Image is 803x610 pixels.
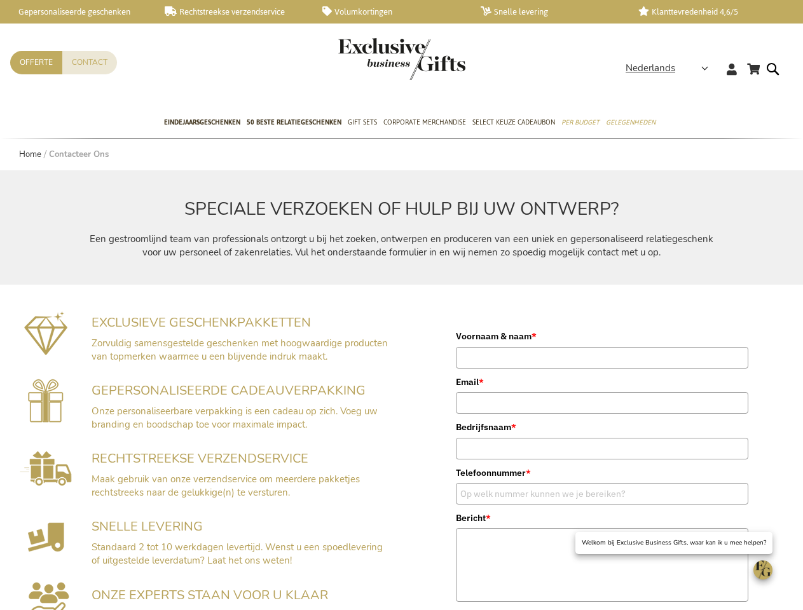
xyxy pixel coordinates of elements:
span: SNELLE LEVERING [92,518,203,535]
strong: Contacteer Ons [49,149,109,160]
span: ONZE EXPERTS STAAN VOOR U KLAAR [92,586,328,604]
label: Bericht [456,511,748,525]
span: 50 beste relatiegeschenken [247,116,341,129]
label: Voornaam & naam [456,329,748,343]
p: Een gestroomlijnd team van professionals ontzorgt u bij het zoeken, ontwerpen en produceren van e... [80,233,722,260]
span: Select Keuze Cadeaubon [472,116,555,129]
h2: SPECIALE VERZOEKEN OF HULP BIJ UW ONTWERP? [80,200,722,219]
span: Zorvuldig samensgestelde geschenken met hoogwaardige producten van topmerken waarmee u een blijve... [92,337,388,363]
span: Onze personaliseerbare verpakking is een cadeau op zich. Voeg uw branding en boodschap toe voor m... [92,405,378,431]
a: Gelegenheden [606,107,655,139]
a: Rechtstreekse Verzendservice [20,477,72,489]
a: Eindejaarsgeschenken [164,107,240,139]
a: Snelle levering [481,6,619,17]
a: Per Budget [561,107,600,139]
a: Volumkortingen [322,6,460,17]
span: Nederlands [626,61,675,76]
img: Rechtstreekse Verzendservice [20,451,72,486]
span: Maak gebruik van onze verzendservice om meerdere pakketjes rechtstreeks naar de gelukkige(n) te v... [92,473,360,499]
a: Rechtstreekse verzendservice [165,6,303,17]
a: Corporate Merchandise [383,107,466,139]
span: Per Budget [561,116,600,129]
span: RECHTSTREEKSE VERZENDSERVICE [92,450,308,467]
a: Gift Sets [348,107,377,139]
input: Op welk nummer kunnen we je bereiken? [456,483,748,505]
label: Email [456,375,748,389]
a: Klanttevredenheid 4,6/5 [638,6,776,17]
a: store logo [338,38,402,80]
span: EXCLUSIEVE GESCHENKPAKKETTEN [92,314,311,331]
label: Telefoonnummer [456,466,748,480]
label: Bedrijfsnaam [456,420,748,434]
span: Standaard 2 tot 10 werkdagen levertijd. Wenst u een spoedlevering of uitgestelde leverdatum? Laat... [92,541,383,567]
span: Gift Sets [348,116,377,129]
img: Gepersonaliseerde cadeauverpakking voorzien van uw branding [28,379,64,423]
img: Exclusieve geschenkpakketten mét impact [24,310,68,355]
span: GEPERSONALISEERDE CADEAUVERPAKKING [92,382,366,399]
a: Select Keuze Cadeaubon [472,107,555,139]
a: Gepersonaliseerde geschenken [6,6,144,17]
a: Offerte [10,51,62,74]
span: Gelegenheden [606,116,655,129]
span: Corporate Merchandise [383,116,466,129]
img: Exclusive Business gifts logo [338,38,465,80]
a: Contact [62,51,117,74]
a: Home [19,149,41,160]
a: 50 beste relatiegeschenken [247,107,341,139]
span: Eindejaarsgeschenken [164,116,240,129]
